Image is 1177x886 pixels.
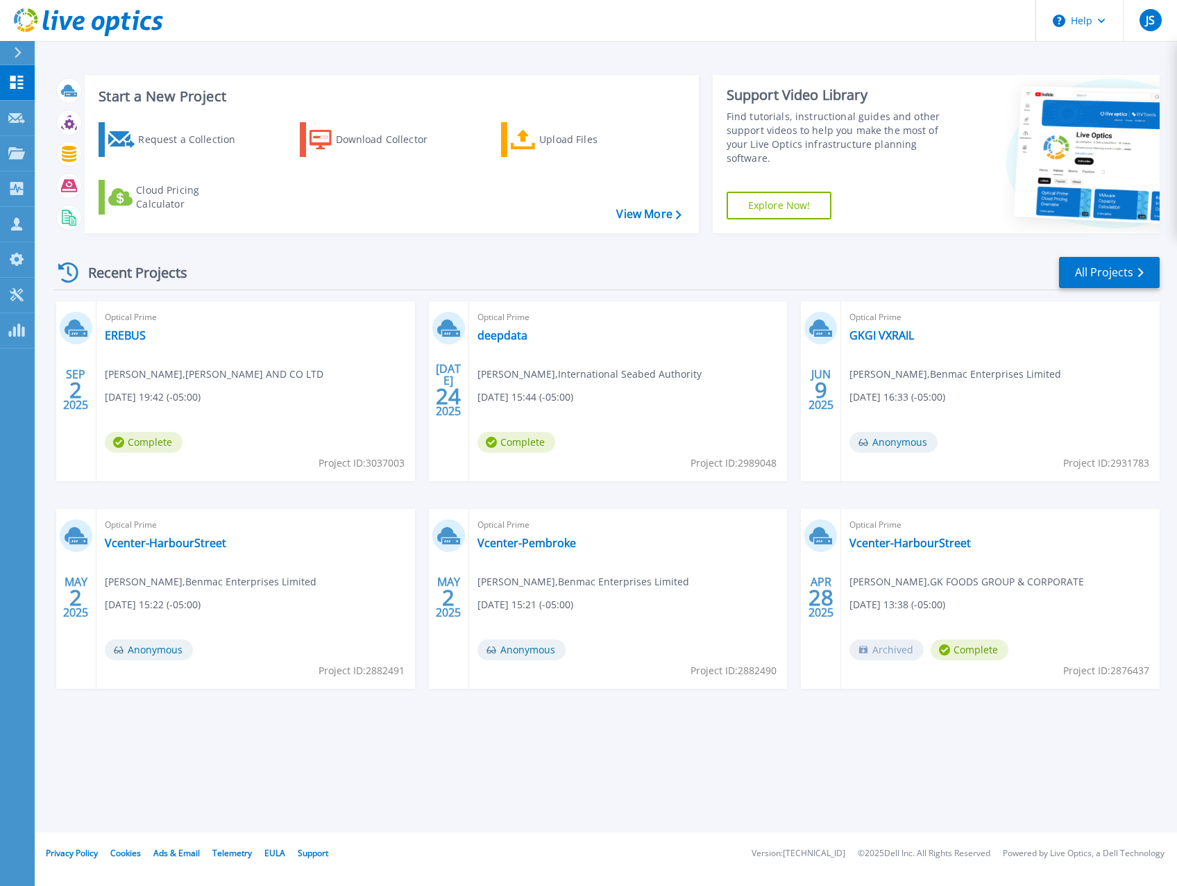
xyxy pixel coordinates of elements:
[931,640,1008,660] span: Complete
[105,574,316,590] span: [PERSON_NAME] , Benmac Enterprises Limited
[808,592,833,603] span: 28
[849,640,924,660] span: Archived
[501,122,656,157] a: Upload Files
[435,365,462,415] div: [DATE] 2025
[99,180,253,215] a: Cloud Pricing Calculator
[808,572,834,623] div: APR 2025
[477,310,779,325] span: Optical Prime
[105,328,146,342] a: EREBUS
[138,126,249,153] div: Request a Collection
[727,86,953,104] div: Support Video Library
[849,517,1151,533] span: Optical Prime
[477,367,702,382] span: [PERSON_NAME] , International Seabed Authority
[477,517,779,533] span: Optical Prime
[727,110,953,165] div: Find tutorials, instructional guides and other support videos to help you make the most of your L...
[539,126,650,153] div: Upload Files
[264,847,285,859] a: EULA
[105,390,201,405] span: [DATE] 19:42 (-05:00)
[1063,455,1149,471] span: Project ID: 2931783
[62,365,89,415] div: SEP 2025
[808,365,834,415] div: JUN 2025
[136,183,247,211] div: Cloud Pricing Calculator
[849,597,945,612] span: [DATE] 13:38 (-05:00)
[815,384,827,396] span: 9
[319,663,405,678] span: Project ID: 2882491
[153,847,200,859] a: Ads & Email
[849,390,945,405] span: [DATE] 16:33 (-05:00)
[69,592,82,603] span: 2
[105,432,183,453] span: Complete
[849,310,1151,325] span: Optical Prime
[477,597,573,612] span: [DATE] 15:21 (-05:00)
[849,574,1084,590] span: [PERSON_NAME] , GK FOODS GROUP & CORPORATE
[1063,663,1149,678] span: Project ID: 2876437
[105,517,407,533] span: Optical Prime
[105,310,407,325] span: Optical Prime
[62,572,89,623] div: MAY 2025
[99,89,681,104] h3: Start a New Project
[752,849,845,858] li: Version: [TECHNICAL_ID]
[477,328,527,342] a: deepdata
[727,192,832,219] a: Explore Now!
[105,640,193,660] span: Anonymous
[105,597,201,612] span: [DATE] 15:22 (-05:00)
[858,849,990,858] li: © 2025 Dell Inc. All Rights Reserved
[849,432,938,453] span: Anonymous
[442,592,455,603] span: 2
[477,640,566,660] span: Anonymous
[69,384,82,396] span: 2
[477,536,576,550] a: Vcenter-Pembroke
[691,663,777,678] span: Project ID: 2882490
[53,256,206,290] div: Recent Projects
[110,847,141,859] a: Cookies
[849,328,914,342] a: GKGI VXRAIL
[212,847,252,859] a: Telemetry
[1059,257,1160,288] a: All Projects
[300,122,455,157] a: Download Collector
[105,367,323,382] span: [PERSON_NAME] , [PERSON_NAME] AND CO LTD
[477,432,555,453] span: Complete
[1003,849,1165,858] li: Powered by Live Optics, a Dell Technology
[435,572,462,623] div: MAY 2025
[105,536,226,550] a: Vcenter-HarbourStreet
[46,847,98,859] a: Privacy Policy
[99,122,253,157] a: Request a Collection
[477,574,689,590] span: [PERSON_NAME] , Benmac Enterprises Limited
[691,455,777,471] span: Project ID: 2989048
[336,126,447,153] div: Download Collector
[616,208,681,221] a: View More
[319,455,405,471] span: Project ID: 3037003
[298,847,328,859] a: Support
[849,367,1061,382] span: [PERSON_NAME] , Benmac Enterprises Limited
[436,390,461,402] span: 24
[477,390,573,405] span: [DATE] 15:44 (-05:00)
[1146,15,1155,26] span: JS
[849,536,971,550] a: Vcenter-HarbourStreet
